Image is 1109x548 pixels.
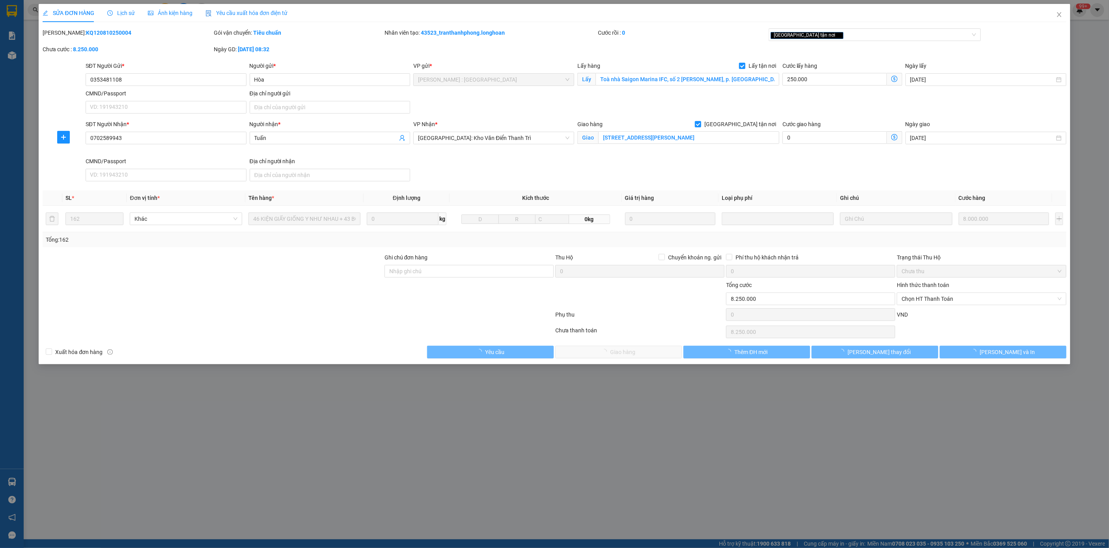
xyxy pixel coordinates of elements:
button: Close [1048,4,1070,26]
img: icon [205,10,212,17]
span: Khác [134,213,237,225]
button: delete [46,212,58,225]
label: Ghi chú đơn hàng [385,254,428,261]
input: VD: Bàn, Ghế [248,212,360,225]
button: [PERSON_NAME] và In [940,346,1066,358]
div: SĐT Người Gửi [86,62,246,70]
label: Cước giao hàng [782,121,821,127]
label: Cước lấy hàng [782,63,818,69]
span: Cước hàng [959,195,986,201]
b: 43523_tranthanhphong.longhoan [421,30,505,36]
span: VP Nhận [413,121,435,127]
button: plus [1055,212,1063,225]
span: close [1056,11,1062,18]
input: C [535,214,569,224]
span: Lịch sử [107,10,135,16]
div: Địa chỉ người nhận [250,157,411,166]
div: SĐT Người Nhận [86,120,246,129]
span: Lấy hàng [577,63,600,69]
button: [PERSON_NAME] thay đổi [812,346,938,358]
input: Cước giao hàng [782,131,887,144]
span: Xuất hóa đơn hàng [52,348,106,356]
span: Giao hàng [577,121,603,127]
div: [PERSON_NAME]: [43,28,212,37]
b: Tiêu chuẩn [254,30,282,36]
span: kg [439,212,446,225]
span: dollar-circle [891,76,898,82]
span: Yêu cầu xuất hóa đơn điện tử [205,10,288,16]
span: loading [726,349,734,354]
input: Địa chỉ của người gửi [250,101,411,114]
div: Trạng thái Thu Hộ [897,253,1066,262]
span: info-circle [107,349,113,355]
span: Tổng cước [726,282,752,288]
div: Nhân viên tạo: [385,28,596,37]
span: VND [897,311,908,318]
b: 8.250.000 [73,46,98,52]
span: SỬA ĐƠN HÀNG [43,10,94,16]
div: Chưa thanh toán [554,326,725,340]
span: clock-circle [107,10,113,16]
span: 0kg [569,214,610,224]
input: Ngày lấy [910,75,1055,84]
div: Chưa cước : [43,45,212,54]
button: Giao hàng [555,346,682,358]
span: Hà Nội: Kho Văn Điển Thanh Trì [418,132,569,144]
span: Chuyển khoản ng. gửi [665,253,724,262]
button: Yêu cầu [427,346,554,358]
b: KQ120810250004 [86,30,131,36]
span: Lấy tận nơi [745,62,779,70]
button: plus [57,131,70,144]
span: Thu Hộ [555,254,573,261]
div: Người nhận [250,120,411,129]
input: Ngày giao [910,134,1055,142]
span: Chưa thu [902,265,1061,277]
span: picture [148,10,153,16]
span: loading [476,349,485,354]
span: SL [65,195,72,201]
span: plus [58,134,69,140]
b: [DATE] 08:32 [238,46,270,52]
span: Lấy [577,73,596,86]
input: D [461,214,499,224]
div: VP gửi [413,62,574,70]
span: loading [971,349,980,354]
th: Loại phụ phí [719,190,837,206]
div: Tổng: 162 [46,235,427,244]
div: CMND/Passport [86,157,246,166]
span: dollar-circle [891,134,898,140]
span: Kích thước [522,195,549,201]
span: [GEOGRAPHIC_DATA] tận nơi [701,120,779,129]
span: Phí thu hộ khách nhận trả [732,253,802,262]
input: 0 [625,212,716,225]
label: Hình thức thanh toán [897,282,949,288]
span: edit [43,10,48,16]
div: Gói vận chuyển: [214,28,383,37]
div: Cước rồi : [598,28,767,37]
b: 0 [622,30,625,36]
span: Thêm ĐH mới [734,348,767,356]
span: Đơn vị tính [130,195,159,201]
input: R [498,214,536,224]
span: [PERSON_NAME] và In [980,348,1035,356]
span: loading [839,349,848,354]
label: Ngày lấy [905,63,927,69]
div: Địa chỉ người gửi [250,89,411,98]
input: 0 [959,212,1049,225]
span: Giá trị hàng [625,195,654,201]
div: Phụ thu [554,310,725,324]
span: Giao [577,131,598,144]
span: close [836,33,840,37]
span: Ảnh kiện hàng [148,10,193,16]
input: Lấy tận nơi [596,73,779,86]
span: [GEOGRAPHIC_DATA] tận nơi [771,32,844,39]
input: Ghi chú đơn hàng [385,265,554,278]
input: Ghi Chú [840,212,952,225]
button: Thêm ĐH mới [683,346,810,358]
div: Người gửi [250,62,411,70]
input: Cước lấy hàng [782,73,887,86]
label: Ngày giao [905,121,930,127]
span: Tên hàng [248,195,274,201]
span: Định lượng [393,195,420,201]
span: [PERSON_NAME] thay đổi [848,348,911,356]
